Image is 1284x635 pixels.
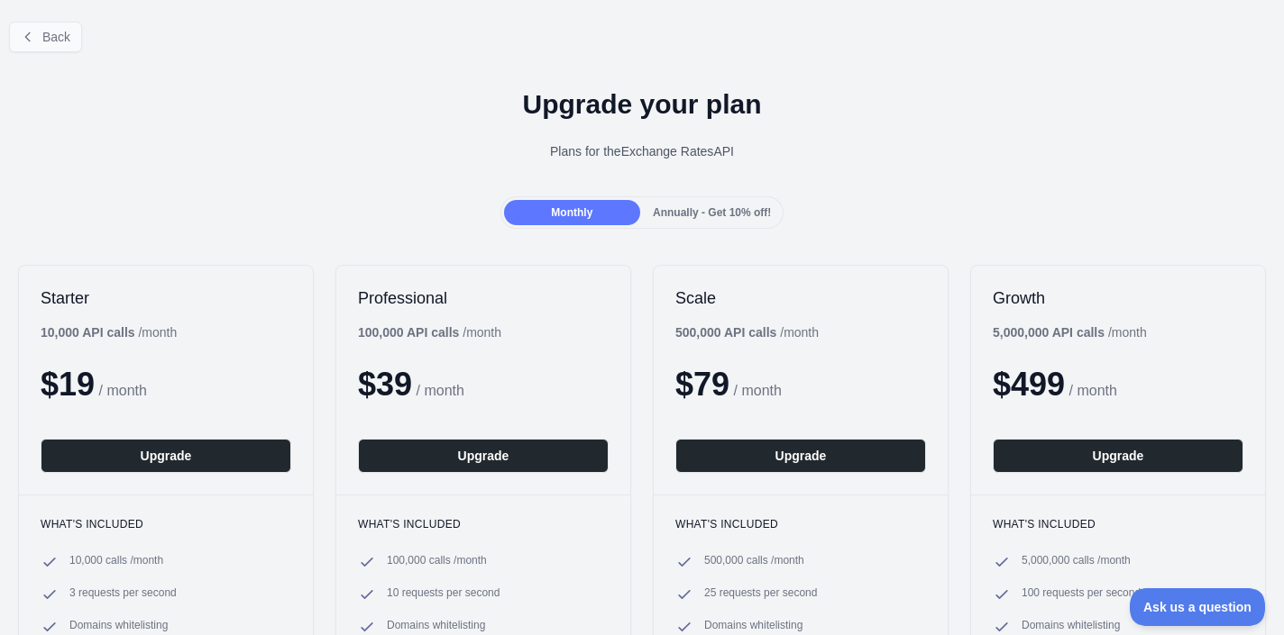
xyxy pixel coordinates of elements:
[993,325,1105,340] b: 5,000,000 API calls
[675,325,776,340] b: 500,000 API calls
[993,323,1147,341] div: / month
[675,323,819,341] div: / month
[358,325,459,340] b: 100,000 API calls
[993,287,1243,309] h2: Growth
[675,287,926,309] h2: Scale
[358,323,501,341] div: / month
[675,366,729,403] span: $ 79
[1130,588,1266,626] iframe: Toggle Customer Support
[993,366,1065,403] span: $ 499
[358,287,609,309] h2: Professional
